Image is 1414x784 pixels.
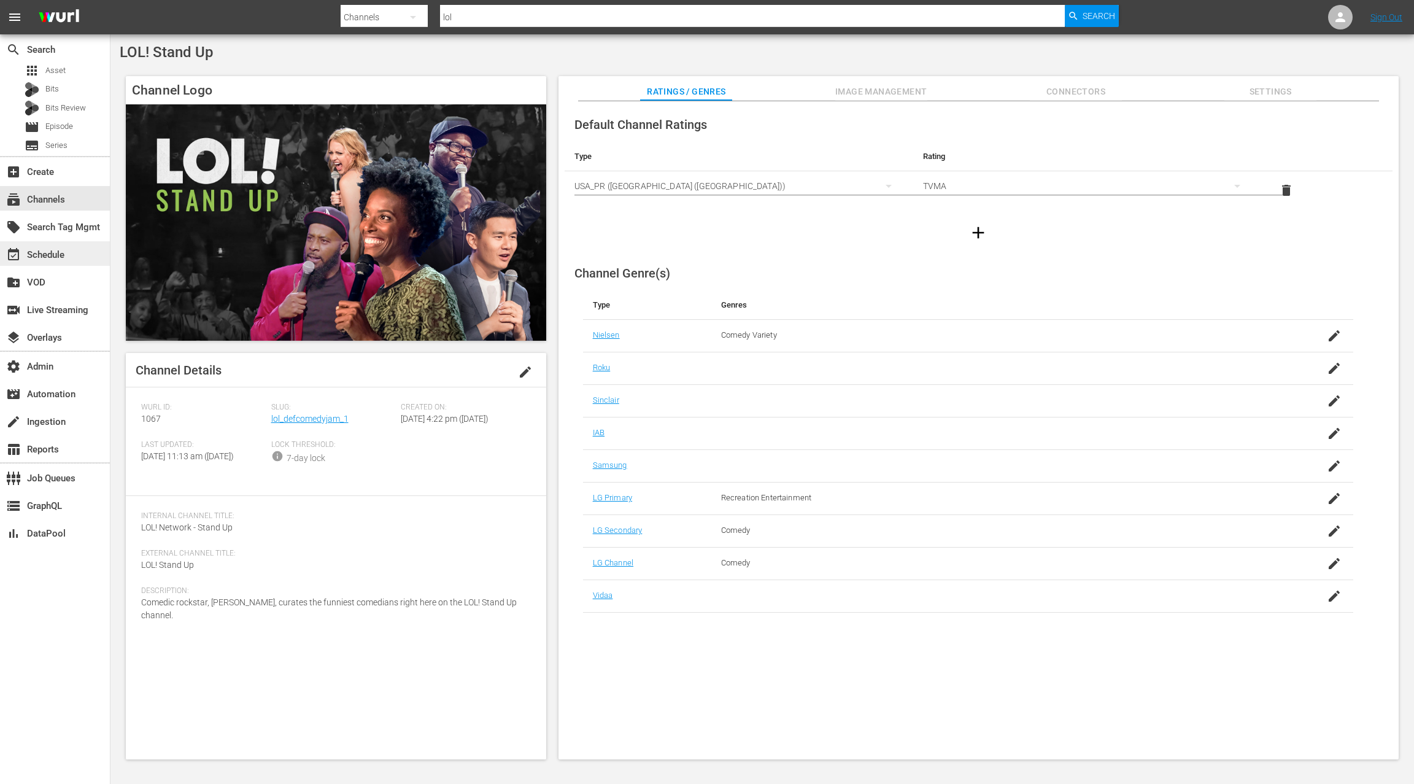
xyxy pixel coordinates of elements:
[6,330,21,345] span: Overlays
[1272,176,1301,205] button: delete
[271,414,349,424] a: lol_defcomedyjam_1
[6,414,21,429] span: Ingestion
[565,142,1393,209] table: simple table
[45,120,73,133] span: Episode
[401,414,489,424] span: [DATE] 4:22 pm ([DATE])
[593,428,605,437] a: IAB
[45,102,86,114] span: Bits Review
[141,522,233,532] span: LOL! Network - Stand Up
[583,290,711,320] th: Type
[141,414,161,424] span: 1067
[6,526,21,541] span: DataPool
[711,290,1267,320] th: Genres
[593,395,619,405] a: Sinclair
[141,560,194,570] span: LOL! Stand Up
[141,440,265,450] span: Last Updated:
[574,169,903,203] div: USA_PR ([GEOGRAPHIC_DATA] ([GEOGRAPHIC_DATA]))
[6,220,21,235] span: Search Tag Mgmt
[1083,5,1115,27] span: Search
[120,44,213,61] span: LOL! Stand Up
[141,511,525,521] span: Internal Channel Title:
[565,142,913,171] th: Type
[126,76,546,104] h4: Channel Logo
[141,586,525,596] span: Description:
[1370,12,1402,22] a: Sign Out
[141,549,525,559] span: External Channel Title:
[45,83,59,95] span: Bits
[6,42,21,57] span: Search
[7,10,22,25] span: menu
[6,275,21,290] span: VOD
[25,63,39,78] span: Asset
[25,120,39,134] span: Episode
[25,101,39,115] div: Bits Review
[574,117,707,132] span: Default Channel Ratings
[593,330,620,340] a: Nielsen
[1030,84,1122,99] span: Connectors
[271,440,395,450] span: Lock Threshold:
[6,359,21,374] span: Admin
[6,247,21,262] span: Schedule
[6,387,21,402] span: Automation
[1279,183,1294,198] span: delete
[593,526,643,535] a: LG Secondary
[6,499,21,513] span: GraphQL
[45,64,66,77] span: Asset
[6,192,21,207] span: Channels
[126,104,546,341] img: LOL! Stand Up
[45,139,68,152] span: Series
[593,363,611,372] a: Roku
[593,558,633,567] a: LG Channel
[401,403,525,413] span: Created On:
[271,403,395,413] span: Slug:
[29,3,88,32] img: ans4CAIJ8jUAAAAAAAAAAAAAAAAAAAAAAAAgQb4GAAAAAAAAAAAAAAAAAAAAAAAAJMjXAAAAAAAAAAAAAAAAAAAAAAAAgAT5G...
[1224,84,1316,99] span: Settings
[141,403,265,413] span: Wurl ID:
[6,471,21,486] span: Job Queues
[511,357,540,387] button: edit
[923,169,1252,203] div: TVMA
[25,82,39,97] div: Bits
[141,597,517,620] span: Comedic rockstar, [PERSON_NAME], curates the funniest comedians right here on the LOL! Stand Up c...
[640,84,732,99] span: Ratings / Genres
[136,363,222,378] span: Channel Details
[593,460,627,470] a: Samsung
[593,591,613,600] a: Vidaa
[271,450,284,462] span: info
[835,84,927,99] span: Image Management
[518,365,533,379] span: edit
[287,452,325,465] div: 7-day lock
[141,451,234,461] span: [DATE] 11:13 am ([DATE])
[6,165,21,179] span: Create
[593,493,632,502] a: LG Primary
[913,142,1262,171] th: Rating
[6,442,21,457] span: Reports
[25,138,39,153] span: Series
[6,303,21,317] span: Live Streaming
[1065,5,1119,27] button: Search
[574,266,670,281] span: Channel Genre(s)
